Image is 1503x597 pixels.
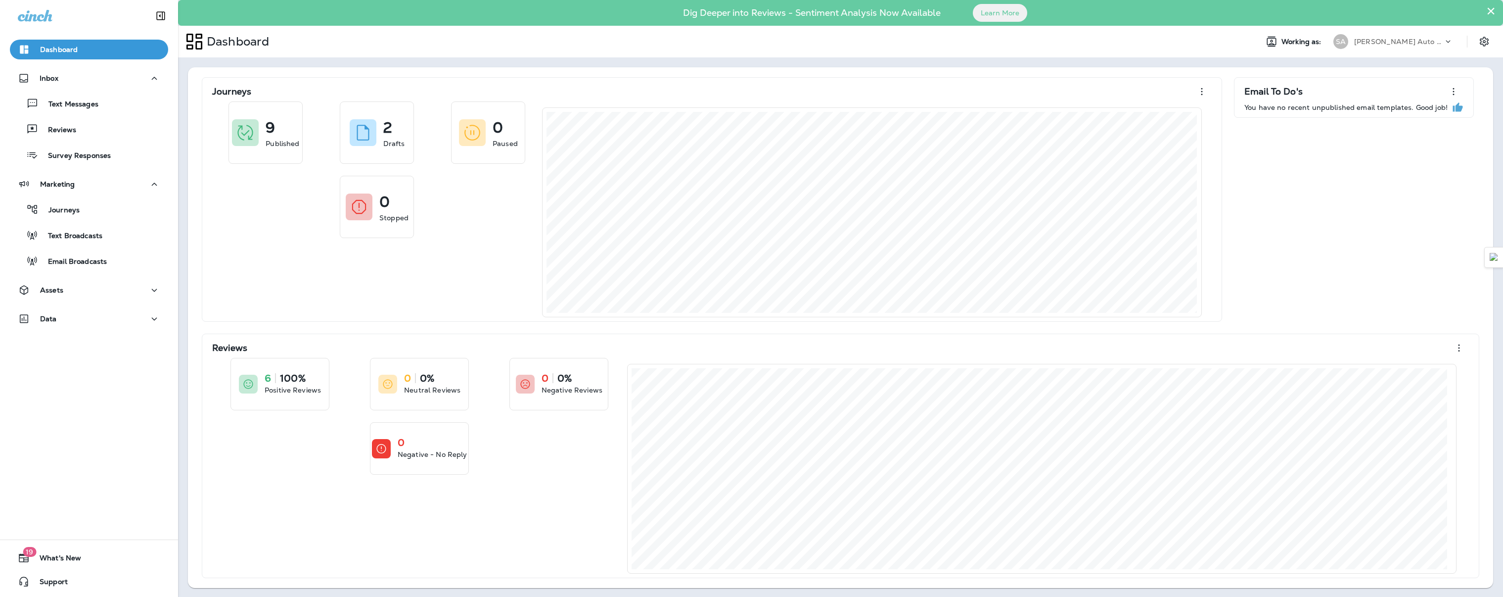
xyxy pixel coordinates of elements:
[38,232,102,241] p: Text Broadcasts
[493,139,518,149] p: Paused
[1244,87,1303,97] p: Email To Do's
[38,257,107,267] p: Email Broadcasts
[398,449,467,459] p: Negative - No Reply
[542,373,548,383] p: 0
[39,206,80,215] p: Journeys
[212,87,251,97] p: Journeys
[379,213,409,223] p: Stopped
[379,197,390,207] p: 0
[147,6,175,26] button: Collapse Sidebar
[10,572,168,592] button: Support
[10,93,168,114] button: Text Messages
[383,123,392,133] p: 2
[10,309,168,329] button: Data
[1486,3,1496,19] button: Close
[212,343,247,353] p: Reviews
[40,180,75,188] p: Marketing
[265,385,321,395] p: Positive Reviews
[10,225,168,246] button: Text Broadcasts
[40,315,57,323] p: Data
[1333,34,1348,49] div: SA
[1354,38,1443,46] p: [PERSON_NAME] Auto Service & Tire Pros
[30,578,68,590] span: Support
[10,548,168,568] button: 19What's New
[404,373,411,383] p: 0
[973,4,1027,22] button: Learn More
[383,139,405,149] p: Drafts
[38,151,111,161] p: Survey Responses
[404,385,460,395] p: Neutral Reviews
[10,68,168,88] button: Inbox
[10,119,168,140] button: Reviews
[1244,103,1448,111] p: You have no recent unpublished email templates. Good job!
[542,385,602,395] p: Negative Reviews
[266,139,299,149] p: Published
[40,286,63,294] p: Assets
[203,34,269,49] p: Dashboard
[39,100,98,109] p: Text Messages
[10,280,168,300] button: Assets
[10,40,168,59] button: Dashboard
[23,547,36,557] span: 19
[493,123,503,133] p: 0
[38,126,76,135] p: Reviews
[30,554,81,566] span: What's New
[266,123,275,133] p: 9
[557,373,572,383] p: 0%
[420,373,434,383] p: 0%
[10,250,168,271] button: Email Broadcasts
[10,199,168,220] button: Journeys
[40,46,78,53] p: Dashboard
[10,174,168,194] button: Marketing
[398,438,405,448] p: 0
[1475,33,1493,50] button: Settings
[265,373,271,383] p: 6
[1490,253,1499,262] img: Detect Auto
[10,145,168,165] button: Survey Responses
[1281,38,1323,46] span: Working as:
[280,373,306,383] p: 100%
[654,11,969,14] p: Dig Deeper into Reviews - Sentiment Analysis Now Available
[40,74,58,82] p: Inbox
